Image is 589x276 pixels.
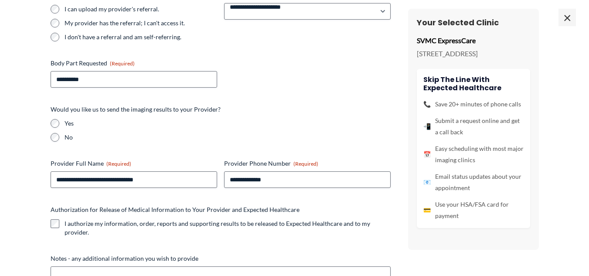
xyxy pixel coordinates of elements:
p: [STREET_ADDRESS] [417,47,530,60]
span: (Required) [110,60,135,67]
span: × [558,9,576,26]
li: Save 20+ minutes of phone calls [423,99,524,110]
li: Use your HSA/FSA card for payment [423,199,524,221]
label: No [65,133,391,142]
span: 📅 [423,149,431,160]
label: Yes [65,119,391,128]
p: SVMC ExpressCare [417,34,530,47]
label: I can upload my provider's referral. [65,5,217,14]
label: I authorize my information, order, reports and supporting results to be released to Expected Heal... [65,219,391,237]
label: Provider Full Name [51,159,217,168]
label: I don't have a referral and am self-referring. [65,33,217,41]
span: 📞 [423,99,431,110]
label: Provider Phone Number [224,159,391,168]
span: 💳 [423,204,431,216]
span: 📲 [423,121,431,132]
legend: Would you like us to send the imaging results to your Provider? [51,105,221,114]
legend: Authorization for Release of Medical Information to Your Provider and Expected Healthcare [51,205,300,214]
h4: Skip the line with Expected Healthcare [423,75,524,92]
span: (Required) [293,160,318,167]
li: Submit a request online and get a call back [423,115,524,138]
span: 📧 [423,177,431,188]
label: My provider has the referral; I can't access it. [65,19,217,27]
li: Email status updates about your appointment [423,171,524,194]
label: Body Part Requested [51,59,217,68]
li: Easy scheduling with most major imaging clinics [423,143,524,166]
label: Notes - any additional information you wish to provide [51,254,391,263]
span: (Required) [106,160,131,167]
h3: Your Selected Clinic [417,17,530,27]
